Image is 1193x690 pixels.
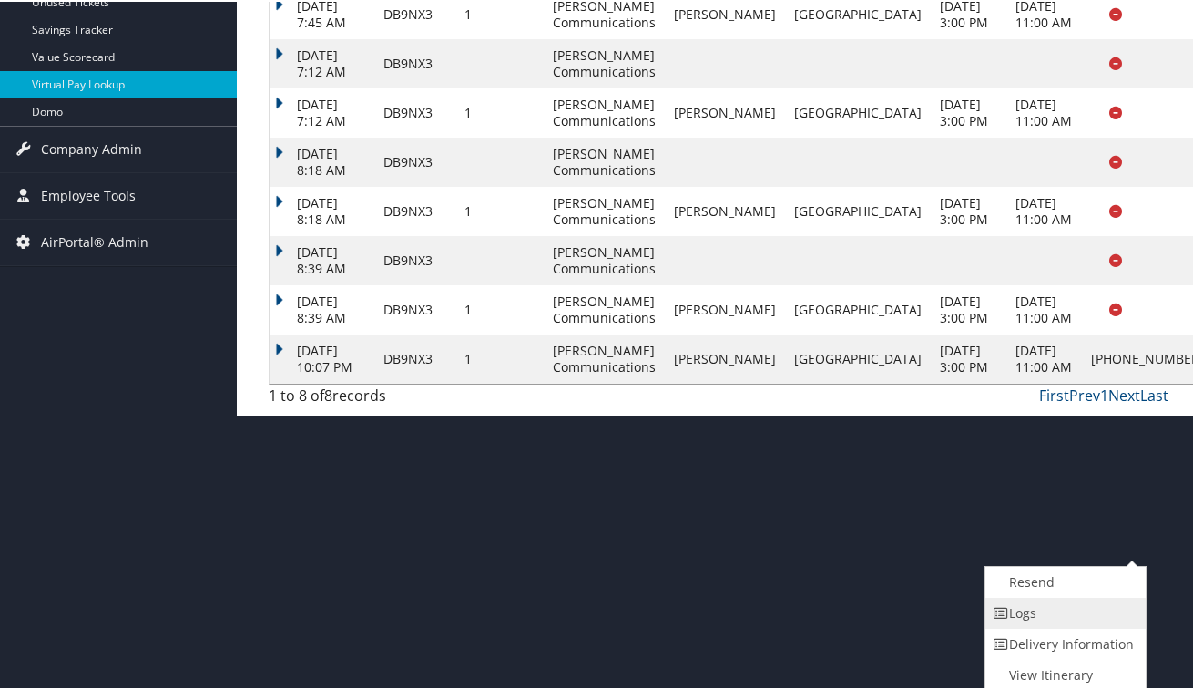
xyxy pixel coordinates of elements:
td: [PERSON_NAME] [665,87,785,136]
td: [PERSON_NAME] Communications [544,283,665,333]
span: AirPortal® Admin [41,218,148,263]
td: [DATE] 11:00 AM [1006,283,1082,333]
td: [DATE] 8:18 AM [270,136,374,185]
td: [DATE] 8:39 AM [270,283,374,333]
a: Next [1108,384,1140,404]
a: Prev [1069,384,1100,404]
a: 1 [1100,384,1108,404]
span: Company Admin [41,125,142,170]
div: 1 to 8 of records [269,383,474,414]
span: Employee Tools [41,171,136,217]
a: View Itinerary [985,658,1141,689]
td: [DATE] 3:00 PM [931,283,1006,333]
td: 1 [455,185,544,234]
td: [DATE] 11:00 AM [1006,185,1082,234]
td: [PERSON_NAME] Communications [544,333,665,382]
td: [DATE] 7:12 AM [270,37,374,87]
td: [PERSON_NAME] [665,283,785,333]
a: Resend [985,565,1141,596]
td: DB9NX3 [374,136,455,185]
td: DB9NX3 [374,234,455,283]
a: Logs [985,596,1141,627]
a: Delivery Information [985,627,1141,658]
a: First [1039,384,1069,404]
td: [GEOGRAPHIC_DATA] [785,87,931,136]
td: [DATE] 11:00 AM [1006,333,1082,382]
td: [DATE] 11:00 AM [1006,87,1082,136]
td: [GEOGRAPHIC_DATA] [785,283,931,333]
td: DB9NX3 [374,283,455,333]
td: [PERSON_NAME] Communications [544,234,665,283]
td: [GEOGRAPHIC_DATA] [785,185,931,234]
td: 1 [455,283,544,333]
td: [PERSON_NAME] [665,333,785,382]
td: DB9NX3 [374,333,455,382]
td: [GEOGRAPHIC_DATA] [785,333,931,382]
td: [PERSON_NAME] Communications [544,37,665,87]
td: [DATE] 3:00 PM [931,185,1006,234]
td: [DATE] 7:12 AM [270,87,374,136]
td: 1 [455,87,544,136]
td: 1 [455,333,544,382]
td: [PERSON_NAME] [665,185,785,234]
td: [PERSON_NAME] Communications [544,185,665,234]
td: [DATE] 8:18 AM [270,185,374,234]
span: 8 [324,384,332,404]
td: [DATE] 3:00 PM [931,87,1006,136]
td: [PERSON_NAME] Communications [544,136,665,185]
td: [PERSON_NAME] Communications [544,87,665,136]
td: [DATE] 10:07 PM [270,333,374,382]
td: [DATE] 8:39 AM [270,234,374,283]
a: Last [1140,384,1168,404]
td: DB9NX3 [374,87,455,136]
td: DB9NX3 [374,185,455,234]
td: DB9NX3 [374,37,455,87]
td: [DATE] 3:00 PM [931,333,1006,382]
